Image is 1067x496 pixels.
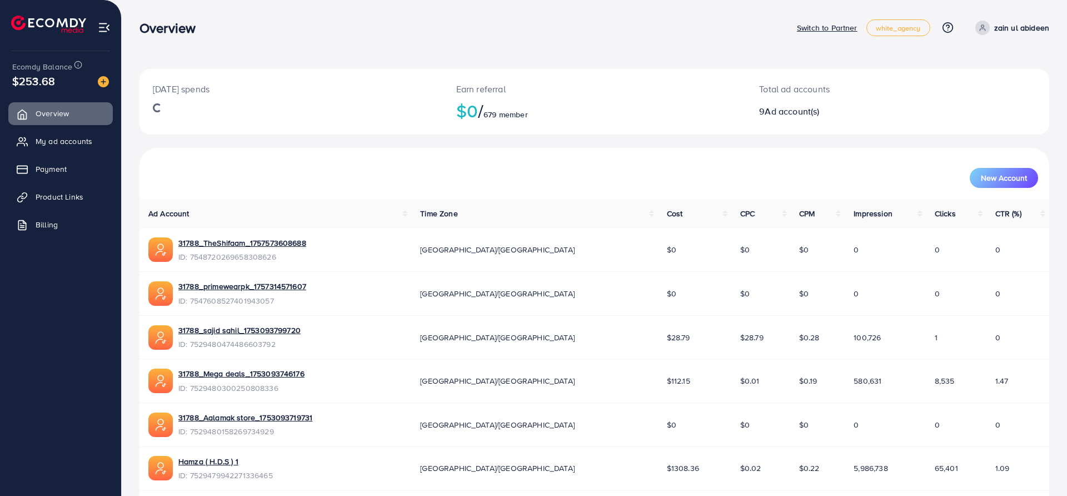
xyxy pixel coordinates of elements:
span: $0 [667,419,676,430]
a: Hamza ( H.D.S ) 1 [178,456,273,467]
span: $0 [740,419,750,430]
span: [GEOGRAPHIC_DATA]/[GEOGRAPHIC_DATA] [420,375,575,386]
span: $0 [799,244,809,255]
img: logo [11,16,86,33]
img: image [98,76,109,87]
span: ID: 7548720269658308626 [178,251,306,262]
span: $0 [667,244,676,255]
span: / [478,98,483,123]
span: $0 [799,288,809,299]
span: CPC [740,208,755,219]
span: Ad account(s) [765,105,819,117]
img: ic-ads-acc.e4c84228.svg [148,325,173,350]
p: [DATE] spends [153,82,430,96]
span: 0 [995,288,1000,299]
span: $28.79 [740,332,764,343]
span: Ecomdy Balance [12,61,72,72]
a: Billing [8,214,113,236]
span: 580,631 [854,375,881,386]
span: $0 [799,419,809,430]
span: [GEOGRAPHIC_DATA]/[GEOGRAPHIC_DATA] [420,463,575,474]
button: New Account [970,168,1038,188]
span: Ad Account [148,208,190,219]
span: New Account [981,174,1027,182]
span: CTR (%) [995,208,1021,219]
a: Overview [8,102,113,125]
img: ic-ads-acc.e4c84228.svg [148,413,173,437]
span: 8,535 [935,375,955,386]
span: $1308.36 [667,463,699,474]
a: 31788_TheShifaam_1757573608688 [178,237,306,249]
span: [GEOGRAPHIC_DATA]/[GEOGRAPHIC_DATA] [420,419,575,430]
span: 0 [995,419,1000,430]
span: ID: 7529480158269734929 [178,426,312,437]
span: 0 [854,288,859,299]
span: 0 [935,288,940,299]
a: 31788_Mega deals_1753093746176 [178,368,305,379]
span: $0.28 [799,332,820,343]
span: ID: 7529479942271336465 [178,470,273,481]
p: Switch to Partner [797,21,857,34]
h2: 9 [759,106,960,117]
p: Earn referral [456,82,733,96]
span: $0.02 [740,463,761,474]
span: $253.68 [12,73,55,89]
span: CPM [799,208,815,219]
a: 31788_sajid sahil_1753093799720 [178,325,301,336]
span: 0 [854,244,859,255]
span: [GEOGRAPHIC_DATA]/[GEOGRAPHIC_DATA] [420,288,575,299]
span: $0 [667,288,676,299]
span: $0.22 [799,463,820,474]
span: [GEOGRAPHIC_DATA]/[GEOGRAPHIC_DATA] [420,244,575,255]
h3: Overview [139,20,205,36]
span: 0 [935,419,940,430]
span: Clicks [935,208,956,219]
span: Impression [854,208,893,219]
span: $0.01 [740,375,760,386]
span: 100,726 [854,332,881,343]
span: Product Links [36,191,83,202]
img: menu [98,21,111,34]
span: $0.19 [799,375,817,386]
span: $28.79 [667,332,690,343]
a: 31788_Aalamak store_1753093719731 [178,412,312,423]
img: ic-ads-acc.e4c84228.svg [148,369,173,393]
a: Payment [8,158,113,180]
span: Payment [36,163,67,175]
span: 0 [995,332,1000,343]
span: Billing [36,219,58,230]
img: ic-ads-acc.e4c84228.svg [148,456,173,480]
span: $0 [740,244,750,255]
span: 65,401 [935,463,958,474]
span: 1.09 [995,463,1010,474]
span: 679 member [483,109,528,120]
span: $112.15 [667,375,690,386]
span: Overview [36,108,69,119]
span: 5,986,738 [854,463,887,474]
span: Time Zone [420,208,457,219]
span: 1.47 [995,375,1009,386]
span: 0 [995,244,1000,255]
span: ID: 7547608527401943057 [178,295,306,306]
span: My ad accounts [36,136,92,147]
p: Total ad accounts [759,82,960,96]
span: ID: 7529480300250808336 [178,383,305,394]
a: My ad accounts [8,130,113,152]
span: 0 [854,419,859,430]
span: Cost [667,208,683,219]
span: [GEOGRAPHIC_DATA]/[GEOGRAPHIC_DATA] [420,332,575,343]
span: 0 [935,244,940,255]
a: Product Links [8,186,113,208]
h2: $0 [456,100,733,121]
a: zain ul abideen [971,21,1049,35]
img: ic-ads-acc.e4c84228.svg [148,237,173,262]
span: 1 [935,332,938,343]
span: ID: 7529480474486603792 [178,339,301,350]
a: 31788_primewearpk_1757314571607 [178,281,306,292]
a: white_agency [866,19,930,36]
p: zain ul abideen [994,21,1049,34]
span: $0 [740,288,750,299]
img: ic-ads-acc.e4c84228.svg [148,281,173,306]
span: white_agency [876,24,921,32]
